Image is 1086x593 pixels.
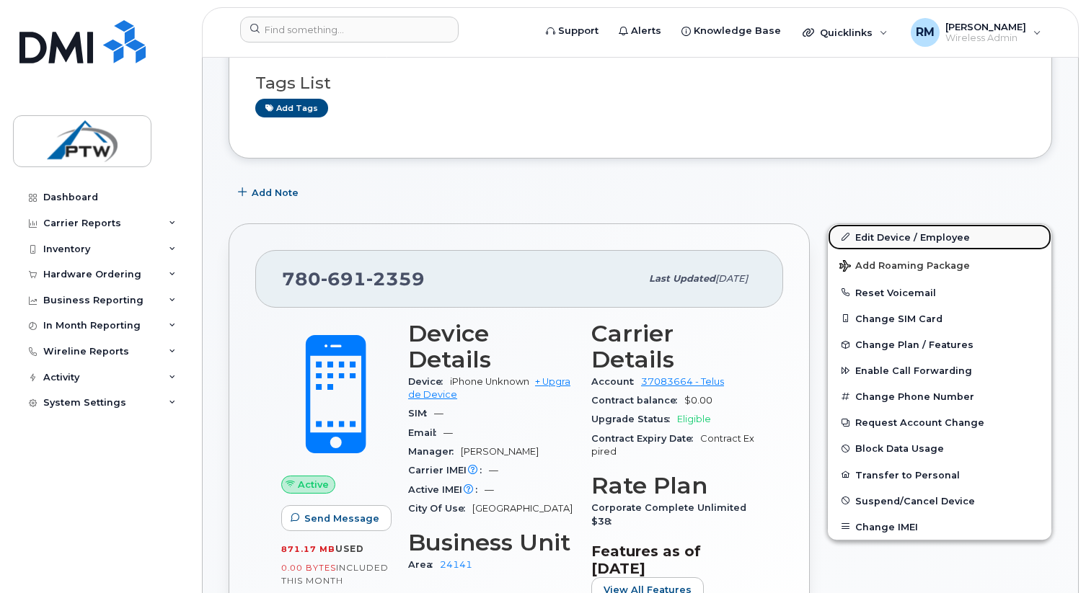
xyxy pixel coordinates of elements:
h3: Features as of [DATE] [591,543,757,577]
button: Add Note [229,180,311,206]
h3: Tags List [255,74,1025,92]
h3: Device Details [408,321,574,373]
a: 24141 [440,559,472,570]
span: Support [558,24,599,38]
span: 2359 [366,268,425,290]
h3: Business Unit [408,530,574,556]
span: 0.00 Bytes [281,563,336,573]
span: Device [408,376,450,387]
button: Reset Voicemail [828,280,1051,306]
button: Change SIM Card [828,306,1051,331]
span: Eligible [677,414,711,424]
button: Change Phone Number [828,383,1051,409]
span: Area [408,559,440,570]
span: Add Note [252,186,299,200]
span: Carrier IMEI [408,465,489,476]
span: [GEOGRAPHIC_DATA] [472,503,573,514]
span: — [443,427,453,438]
span: Knowledge Base [694,24,781,38]
span: 780 [282,268,425,290]
span: Last updated [649,273,715,284]
span: Upgrade Status [591,414,677,424]
input: Find something... [240,17,459,43]
div: Rob McDonald [901,18,1051,47]
span: [PERSON_NAME] [945,21,1026,32]
span: Add Roaming Package [839,260,970,274]
a: Alerts [609,17,671,45]
a: Add tags [255,99,328,117]
span: included this month [281,562,389,586]
button: Enable Call Forwarding [828,357,1051,383]
span: RM [916,24,935,41]
span: Quicklinks [820,27,873,38]
span: Alerts [631,24,661,38]
span: SIM [408,408,434,419]
button: Block Data Usage [828,435,1051,461]
button: Add Roaming Package [828,250,1051,280]
a: Edit Device / Employee [828,224,1051,250]
span: Contract balance [591,395,684,406]
span: 691 [321,268,366,290]
div: Quicklinks [793,18,898,47]
span: Corporate Complete Unlimited $38 [591,502,746,526]
span: Change Plan / Features [855,339,974,350]
a: 37083664 - Telus [641,376,724,387]
h3: Rate Plan [591,473,757,499]
span: — [485,484,494,495]
span: Account [591,376,641,387]
a: Support [536,17,609,45]
h3: Carrier Details [591,321,757,373]
button: Change IMEI [828,514,1051,540]
span: Wireless Admin [945,32,1026,44]
a: Knowledge Base [671,17,791,45]
span: Contract Expiry Date [591,433,700,444]
span: [DATE] [715,273,748,284]
button: Request Account Change [828,409,1051,435]
span: Active [298,478,329,491]
button: Change Plan / Features [828,331,1051,357]
span: $0.00 [684,395,712,406]
span: Email [408,427,443,438]
span: — [434,408,443,419]
button: Suspend/Cancel Device [828,488,1051,514]
span: [PERSON_NAME] [461,446,539,457]
span: Send Message [304,512,379,525]
span: Manager [408,446,461,457]
span: 871.17 MB [281,544,335,554]
span: Active IMEI [408,484,485,495]
button: Send Message [281,505,392,531]
span: City Of Use [408,503,472,514]
span: — [489,465,498,476]
span: iPhone Unknown [450,376,529,387]
span: used [335,543,364,554]
span: Suspend/Cancel Device [855,495,975,506]
button: Transfer to Personal [828,462,1051,488]
span: Enable Call Forwarding [855,365,972,376]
